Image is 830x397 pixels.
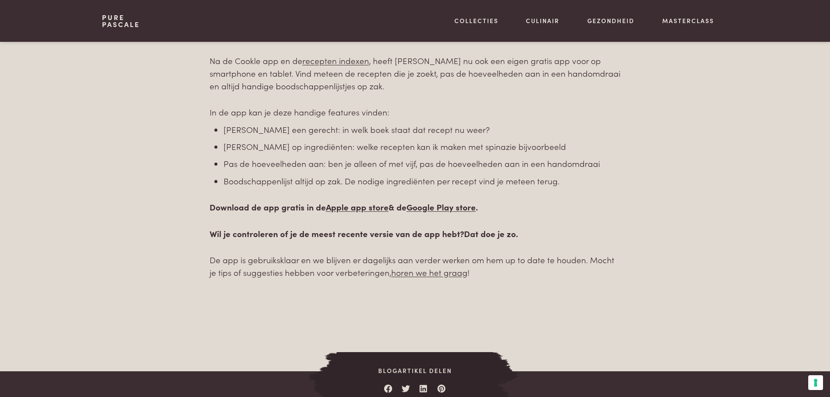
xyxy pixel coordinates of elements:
[224,123,620,136] li: [PERSON_NAME] een gerecht: in welk boek staat dat recept nu weer?
[454,16,498,25] a: Collecties
[808,375,823,390] button: Uw voorkeuren voor toestemming voor trackingtechnologieën
[210,254,620,278] p: De app is gebruiksklaar en we blijven er dagelijks aan verder werken om hem up to date te houden....
[210,227,518,239] b: Wil je controleren of je de meest recente versie van de app hebt? .
[210,106,620,119] p: In de app kan je deze handige features vinden:
[407,201,476,213] a: Google Play store
[210,54,620,92] p: Na de Cookle app en de , heeft [PERSON_NAME] nu ook een eigen gratis app voor op smartphone en ta...
[526,16,559,25] a: Culinair
[224,140,620,153] li: [PERSON_NAME] op ingrediënten: welke recepten kan ik maken met spinazie bijvoorbeeld
[391,266,468,278] a: horen we het graag
[464,227,516,239] a: Dat doe je zo
[210,201,478,213] strong: Download de app gratis in de & de .
[102,14,140,28] a: PurePascale
[337,366,493,375] span: Blogartikel delen
[224,157,620,170] li: Pas de hoeveelheden aan: ben je alleen of met vijf, pas de hoeveelheden aan in een handomdraai
[224,175,620,187] li: Boodschappenlijst altijd op zak. De nodige ingrediënten per recept vind je meteen terug.
[587,16,634,25] a: Gezondheid
[326,201,389,213] a: Apple app store
[302,54,369,66] a: recepten indexen
[662,16,714,25] a: Masterclass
